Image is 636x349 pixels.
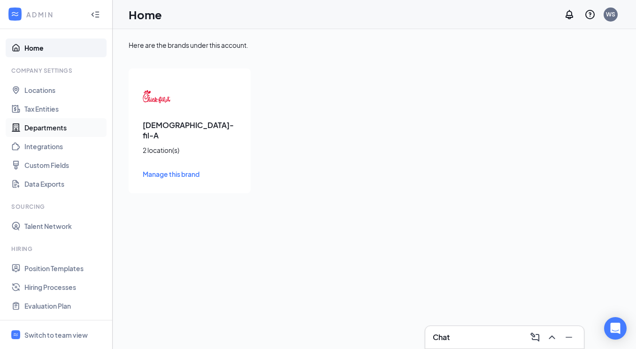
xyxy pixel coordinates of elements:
[24,81,105,99] a: Locations
[584,9,596,20] svg: QuestionInfo
[24,137,105,156] a: Integrations
[24,217,105,235] a: Talent Network
[24,38,105,57] a: Home
[433,332,450,342] h3: Chat
[528,330,543,345] button: ComposeMessage
[24,99,105,118] a: Tax Entities
[11,245,103,253] div: Hiring
[143,169,237,179] a: Manage this brand
[143,145,237,155] div: 2 location(s)
[563,332,575,343] svg: Minimize
[26,10,82,19] div: ADMIN
[143,170,199,178] span: Manage this brand
[544,330,559,345] button: ChevronUp
[529,332,541,343] svg: ComposeMessage
[24,118,105,137] a: Departments
[129,7,162,23] h1: Home
[143,120,237,141] h3: [DEMOGRAPHIC_DATA]-fil-A
[24,315,105,334] a: Reapplications
[13,332,19,338] svg: WorkstreamLogo
[604,317,627,340] div: Open Intercom Messenger
[91,10,100,19] svg: Collapse
[24,330,88,340] div: Switch to team view
[564,9,575,20] svg: Notifications
[24,296,105,315] a: Evaluation Plan
[10,9,20,19] svg: WorkstreamLogo
[24,156,105,174] a: Custom Fields
[24,278,105,296] a: Hiring Processes
[561,330,576,345] button: Minimize
[11,67,103,75] div: Company Settings
[143,83,171,111] img: Chick-fil-A logo
[129,40,620,50] div: Here are the brands under this account.
[546,332,558,343] svg: ChevronUp
[24,259,105,278] a: Position Templates
[606,10,615,18] div: WS
[11,203,103,211] div: Sourcing
[24,174,105,193] a: Data Exports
